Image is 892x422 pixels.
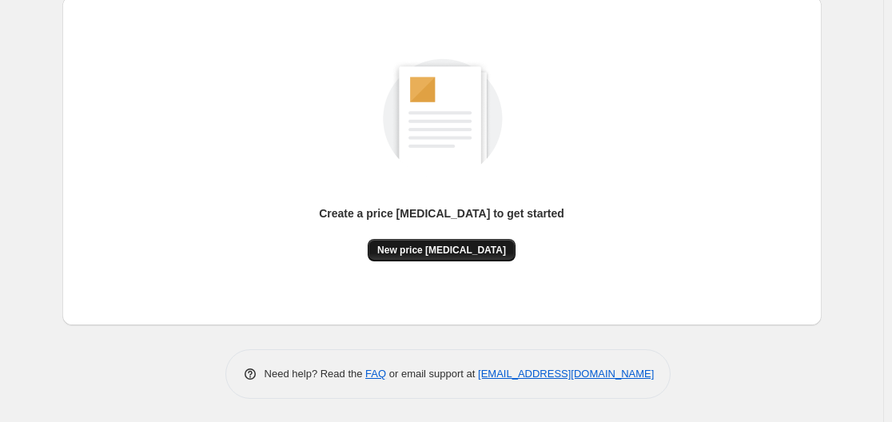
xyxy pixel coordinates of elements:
[365,368,386,380] a: FAQ
[478,368,654,380] a: [EMAIL_ADDRESS][DOMAIN_NAME]
[319,205,564,221] p: Create a price [MEDICAL_DATA] to get started
[265,368,366,380] span: Need help? Read the
[386,368,478,380] span: or email support at
[377,244,506,257] span: New price [MEDICAL_DATA]
[368,239,516,261] button: New price [MEDICAL_DATA]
